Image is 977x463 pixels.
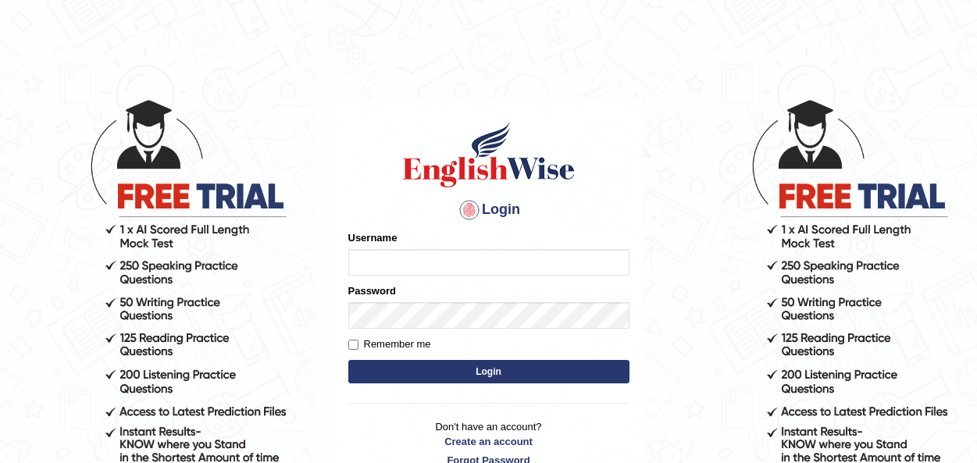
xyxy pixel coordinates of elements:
a: Create an account [348,434,629,449]
label: Username [348,230,398,245]
button: Login [348,360,629,383]
label: Remember me [348,337,431,352]
h4: Login [348,198,629,223]
label: Password [348,283,396,298]
img: Logo of English Wise sign in for intelligent practice with AI [400,119,578,190]
input: Remember me [348,340,358,350]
